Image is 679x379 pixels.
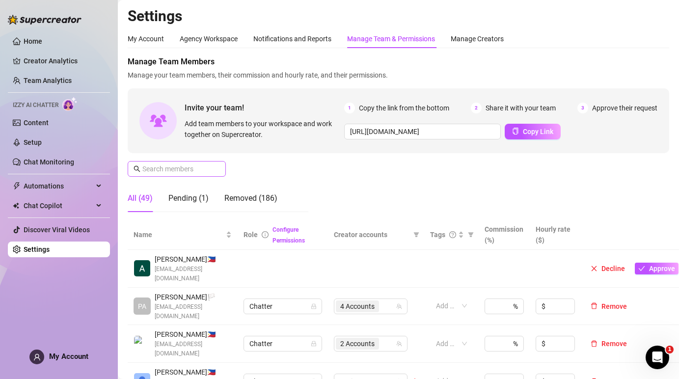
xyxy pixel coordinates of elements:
span: search [134,165,140,172]
a: Team Analytics [24,77,72,84]
span: 4 Accounts [340,301,375,312]
th: Hourly rate ($) [530,220,581,250]
span: check [638,265,645,272]
a: Chat Monitoring [24,158,74,166]
a: Settings [24,245,50,253]
span: 4 Accounts [336,300,379,312]
img: Aviyah Agustin [134,260,150,276]
a: Home [24,37,42,45]
span: 2 [471,103,482,113]
h2: Settings [128,7,669,26]
span: [PERSON_NAME] 🇵🇭 [155,329,232,340]
a: Content [24,119,49,127]
span: Role [244,231,258,239]
span: Invite your team! [185,102,344,114]
span: [PERSON_NAME] 🇵🇭 [155,254,232,265]
span: Chatter [249,299,316,314]
span: info-circle [262,231,269,238]
div: My Account [128,33,164,44]
span: 2 Accounts [336,338,379,350]
div: Manage Creators [451,33,504,44]
span: Automations [24,178,93,194]
div: All (49) [128,192,153,204]
span: filter [411,227,421,242]
span: team [396,341,402,347]
span: Manage your team members, their commission and hourly rate, and their permissions. [128,70,669,81]
span: team [396,303,402,309]
button: Remove [587,300,631,312]
span: Add team members to your workspace and work together on Supercreator. [185,118,340,140]
span: Chatter [249,336,316,351]
img: logo-BBDzfeDw.svg [8,15,81,25]
span: PA [138,301,146,312]
iframe: Intercom live chat [646,346,669,369]
span: Tags [430,229,445,240]
span: Chat Copilot [24,198,93,214]
th: Commission (%) [479,220,530,250]
span: Izzy AI Chatter [13,101,58,110]
span: copy [512,128,519,135]
div: Agency Workspace [180,33,238,44]
span: filter [466,227,476,242]
span: [PERSON_NAME] 🇵🇭 [155,367,232,378]
a: Configure Permissions [272,226,305,244]
img: Chat Copilot [13,202,19,209]
button: Remove [587,338,631,350]
span: Remove [601,340,627,348]
span: Copy the link from the bottom [359,103,449,113]
span: 1 [344,103,355,113]
span: delete [591,302,598,309]
span: 3 [577,103,588,113]
span: Name [134,229,224,240]
span: thunderbolt [13,182,21,190]
img: AI Chatter [62,97,78,111]
a: Discover Viral Videos [24,226,90,234]
a: Setup [24,138,42,146]
span: Creator accounts [334,229,409,240]
span: delete [591,340,598,347]
button: Decline [587,263,629,274]
span: filter [468,232,474,238]
span: lock [311,303,317,309]
span: filter [413,232,419,238]
div: Removed (186) [224,192,277,204]
button: Copy Link [505,124,561,139]
span: close [591,265,598,272]
span: Manage Team Members [128,56,669,68]
span: [EMAIL_ADDRESS][DOMAIN_NAME] [155,340,232,358]
span: [EMAIL_ADDRESS][DOMAIN_NAME] [155,302,232,321]
span: 2 Accounts [340,338,375,349]
span: question-circle [449,231,456,238]
img: Aiza Bayas [134,336,150,352]
span: lock [311,341,317,347]
div: Pending (1) [168,192,209,204]
span: user [33,353,41,361]
span: [EMAIL_ADDRESS][DOMAIN_NAME] [155,265,232,283]
span: Approve [649,265,675,272]
span: My Account [49,352,88,361]
span: Approve their request [592,103,657,113]
div: Manage Team & Permissions [347,33,435,44]
a: Creator Analytics [24,53,102,69]
span: Copy Link [523,128,553,135]
span: Decline [601,265,625,272]
th: Name [128,220,238,250]
span: [PERSON_NAME] 🏳️ [155,292,232,302]
input: Search members [142,163,212,174]
button: Approve [635,263,679,274]
span: Share it with your team [486,103,556,113]
span: Remove [601,302,627,310]
div: Notifications and Reports [253,33,331,44]
span: 1 [666,346,674,353]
